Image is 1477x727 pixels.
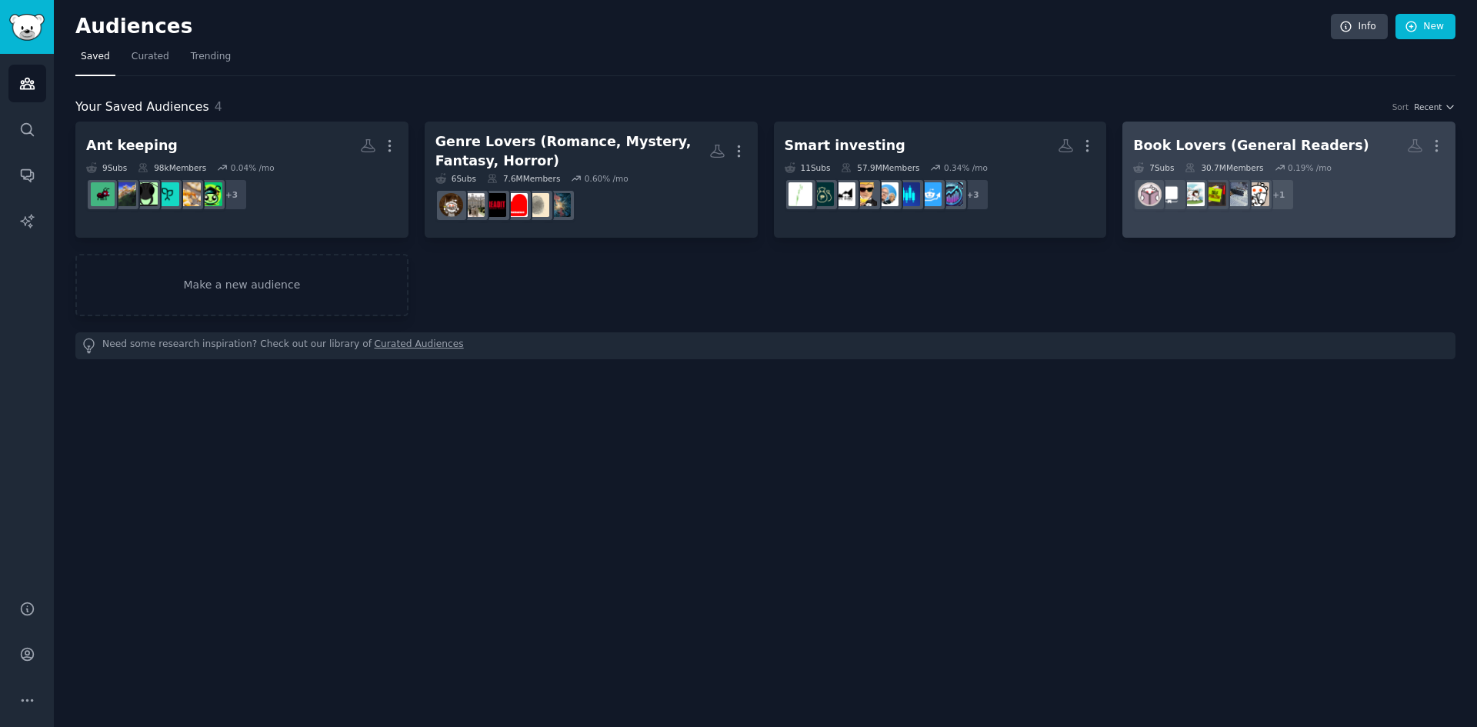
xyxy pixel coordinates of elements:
div: 9 Sub s [86,162,127,173]
a: Book Lovers (General Readers)7Subs30.7MMembers0.19% /mo+1BetaReaderspenpalsselfpublishredditseria... [1122,122,1455,238]
span: Trending [191,50,231,64]
img: romancenovels [504,193,528,217]
img: GummySearch logo [9,14,45,41]
div: 11 Sub s [785,162,831,173]
div: 0.19 % /mo [1288,162,1332,173]
a: Curated [126,45,175,76]
img: AntkeepingUK [155,182,179,206]
a: Genre Lovers (Romance, Mystery, Fantasy, Horror)6Subs7.6MMembers0.60% /mofantasyromanceTrueCrimeM... [425,122,758,238]
img: books [1138,182,1162,206]
h2: Audiences [75,15,1331,39]
img: StockMarket [896,182,920,206]
img: antkeeping [91,182,115,206]
a: Trending [185,45,236,76]
div: 0.04 % /mo [231,162,275,173]
div: 30.7M Members [1185,162,1263,173]
span: Curated [132,50,169,64]
img: TrueCrimeMystery [525,193,549,217]
span: 4 [215,99,222,114]
span: Your Saved Audiences [75,98,209,117]
div: 98k Members [138,162,206,173]
button: Recent [1414,102,1455,112]
img: horror [482,193,506,217]
span: Recent [1414,102,1442,112]
img: AntsAdvice [198,182,222,206]
div: 0.34 % /mo [944,162,988,173]
div: Genre Lovers (Romance, Mystery, Fantasy, Horror) [435,132,709,170]
div: Smart investing [785,136,905,155]
img: fantasyromance [547,193,571,217]
div: 7 Sub s [1133,162,1174,173]
img: penpals [1224,182,1248,206]
img: ant_trade [177,182,201,206]
div: Need some research inspiration? Check out our library of [75,332,1455,359]
img: Fantasy [439,193,463,217]
div: + 1 [1262,178,1295,211]
img: BetaReaders [1245,182,1269,206]
span: Saved [81,50,110,64]
img: suggestmeabook [1159,182,1183,206]
a: Curated Audiences [375,338,464,354]
img: investingforbeginners [918,182,942,206]
div: + 3 [957,178,989,211]
img: investing_discussion [789,182,812,206]
a: Ant keeping9Subs98kMembers0.04% /mo+3AntsAdviceant_tradeAntkeepingUKAnt_keepingAntsCanadaantkeeping [75,122,408,238]
img: Ant_keeping [134,182,158,206]
a: Info [1331,14,1388,40]
div: 57.9M Members [841,162,919,173]
div: 0.60 % /mo [585,173,628,184]
img: redditserials [1181,182,1205,206]
img: PersonalWealthPH [810,182,834,206]
a: Make a new audience [75,254,408,316]
img: StocksAndTrading [939,182,963,206]
div: 6 Sub s [435,173,476,184]
img: AntsCanada [112,182,136,206]
div: 7.6M Members [487,173,560,184]
img: selfpublish [1202,182,1226,206]
a: New [1395,14,1455,40]
div: Ant keeping [86,136,178,155]
img: WhiteRhinoM [832,182,855,206]
img: ValueInvesting [875,182,899,206]
img: wallstreetbets [853,182,877,206]
img: HistoricalRomance [461,193,485,217]
a: Smart investing11Subs57.9MMembers0.34% /mo+3StocksAndTradinginvestingforbeginnersStockMarketValue... [774,122,1107,238]
a: Saved [75,45,115,76]
div: + 3 [215,178,248,211]
div: Sort [1392,102,1409,112]
div: Book Lovers (General Readers) [1133,136,1369,155]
